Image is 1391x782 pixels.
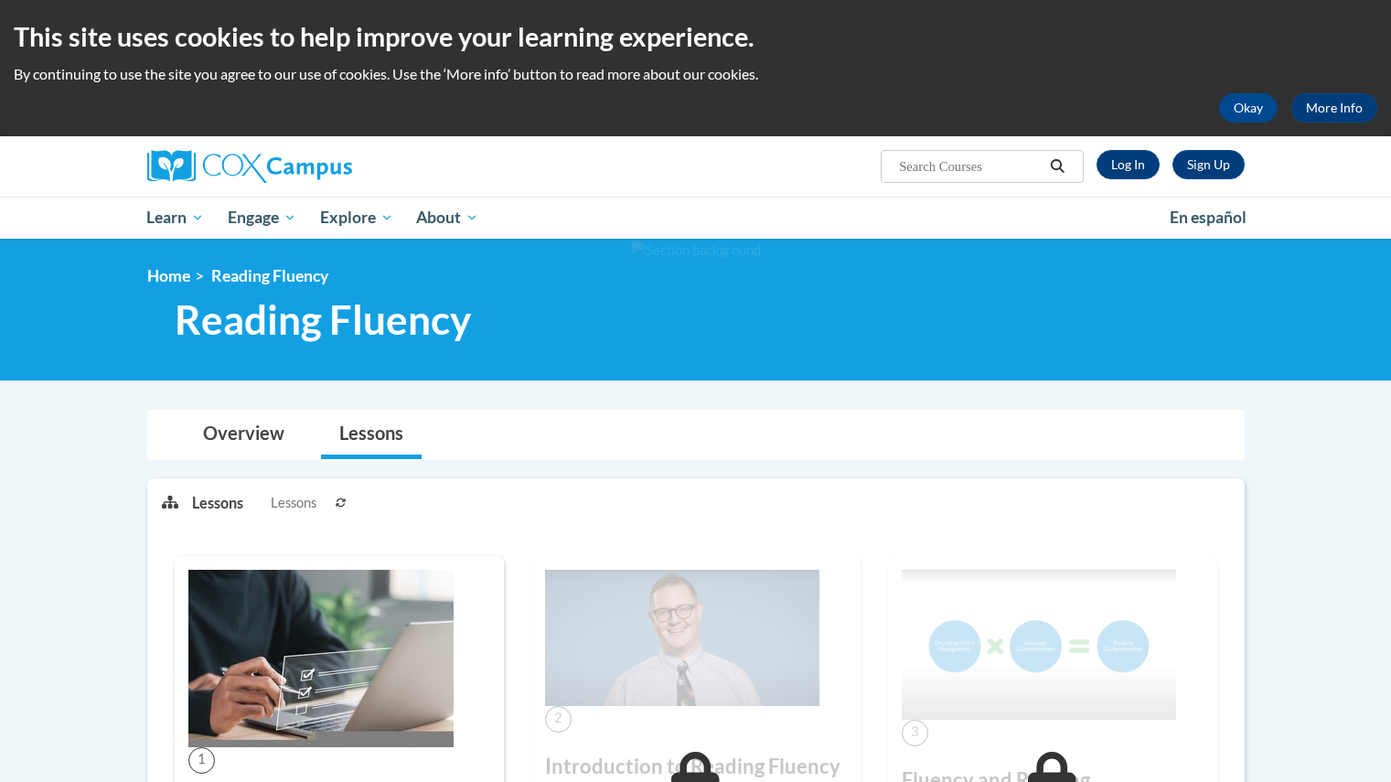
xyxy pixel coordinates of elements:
div: Main menu [120,197,1272,239]
h3: Introduction to Reading Fluency [545,753,847,781]
span: 3 [902,720,928,746]
a: Lessons [321,411,422,459]
button: Okay [1219,93,1278,123]
h2: This site uses cookies to help improve your learning experience. [14,18,1377,55]
span: Reading Fluency [211,266,328,285]
input: Search Courses [897,155,1043,177]
img: Course Image [902,570,1176,720]
a: About [404,197,490,239]
a: Engage [216,197,308,239]
img: Section background [631,241,761,261]
a: Overview [185,411,303,459]
p: By continuing to use the site you agree to our use of cookies. Use the ‘More info’ button to read... [14,64,1377,84]
a: Log In [1097,150,1160,179]
button: Search [1043,155,1071,177]
img: Cox Campus [147,150,352,183]
span: Engage [228,207,296,229]
img: Course Image [545,570,819,706]
span: 2 [545,706,572,733]
span: Reading Fluency [175,295,471,344]
span: Lessons [271,493,316,513]
a: Explore [308,197,405,239]
img: Course Image [188,570,454,747]
p: Lessons [192,493,243,513]
span: About [416,207,478,229]
a: More Info [1291,93,1377,123]
a: Home [147,266,190,285]
span: Explore [320,207,393,229]
a: Learn [135,197,217,239]
span: 1 [188,747,215,774]
span: Learn [146,207,204,229]
a: Cox Campus [147,150,495,183]
a: Register [1172,150,1245,179]
span: En español [1170,208,1247,227]
a: En español [1158,198,1258,237]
